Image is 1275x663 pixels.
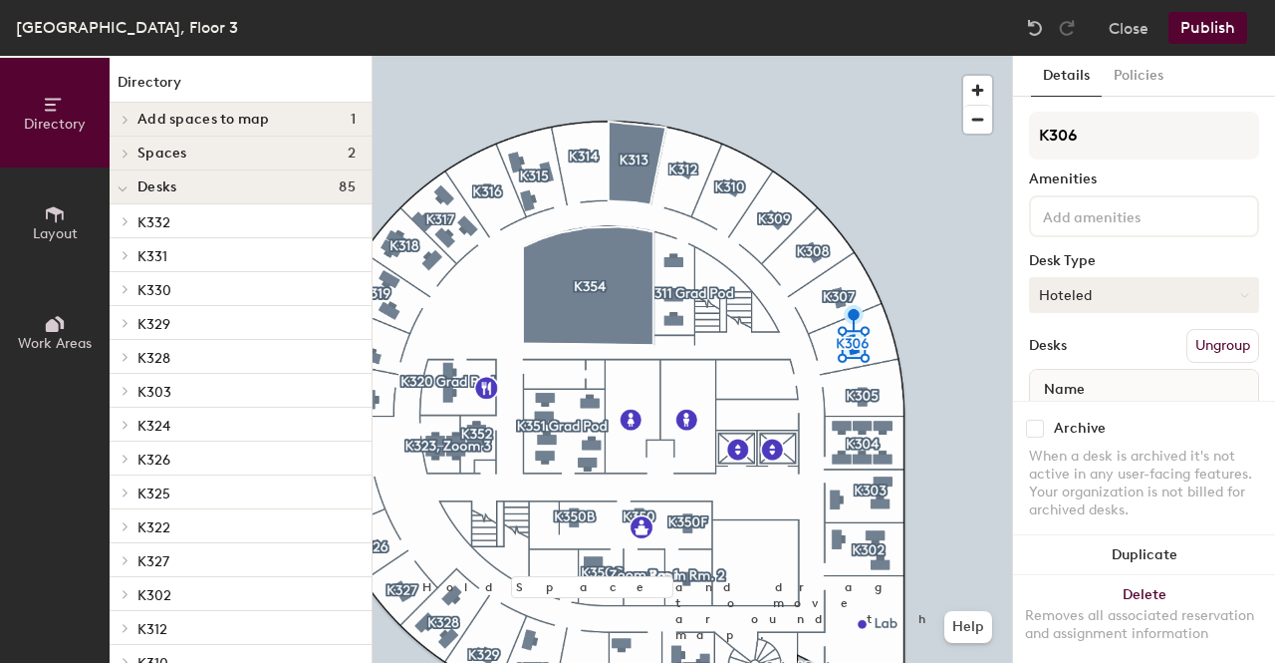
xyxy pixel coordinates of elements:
[944,611,992,643] button: Help
[1029,448,1259,519] div: When a desk is archived it's not active in any user-facing features. Your organization is not bil...
[137,553,169,570] span: K327
[1013,575,1275,663] button: DeleteRemoves all associated reservation and assignment information
[137,214,170,231] span: K332
[1031,56,1102,97] button: Details
[137,282,171,299] span: K330
[33,225,78,242] span: Layout
[137,452,170,469] span: K326
[16,15,238,40] div: [GEOGRAPHIC_DATA], Floor 3
[348,146,356,162] span: 2
[137,519,170,536] span: K322
[24,116,86,133] span: Directory
[1025,607,1263,643] div: Removes all associated reservation and assignment information
[1109,12,1148,44] button: Close
[137,350,170,367] span: K328
[1054,421,1106,437] div: Archive
[137,486,170,502] span: K325
[1025,18,1045,38] img: Undo
[351,112,356,128] span: 1
[137,587,171,604] span: K302
[1029,171,1259,187] div: Amenities
[1039,203,1218,227] input: Add amenities
[137,316,170,333] span: K329
[137,179,176,195] span: Desks
[1029,253,1259,269] div: Desk Type
[1186,329,1259,363] button: Ungroup
[137,146,187,162] span: Spaces
[1102,56,1175,97] button: Policies
[137,621,167,638] span: K312
[339,179,356,195] span: 85
[137,418,170,435] span: K324
[1013,535,1275,575] button: Duplicate
[1168,12,1247,44] button: Publish
[137,384,171,401] span: K303
[1034,372,1095,408] span: Name
[137,248,167,265] span: K331
[18,335,92,352] span: Work Areas
[1029,277,1259,313] button: Hoteled
[1029,338,1067,354] div: Desks
[1057,18,1077,38] img: Redo
[137,112,270,128] span: Add spaces to map
[110,72,372,103] h1: Directory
